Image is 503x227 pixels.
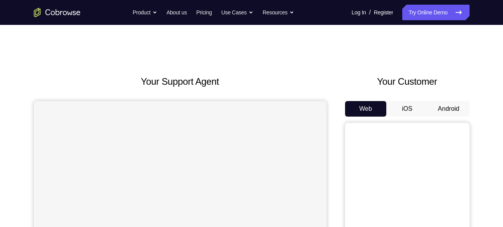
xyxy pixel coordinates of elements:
[133,5,157,20] button: Product
[369,8,371,17] span: /
[428,101,470,117] button: Android
[166,5,187,20] a: About us
[345,75,470,89] h2: Your Customer
[402,5,469,20] a: Try Online Demo
[34,75,326,89] h2: Your Support Agent
[34,8,81,17] a: Go to the home page
[374,5,393,20] a: Register
[263,5,294,20] button: Resources
[352,5,366,20] a: Log In
[196,5,212,20] a: Pricing
[345,101,387,117] button: Web
[386,101,428,117] button: iOS
[221,5,253,20] button: Use Cases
